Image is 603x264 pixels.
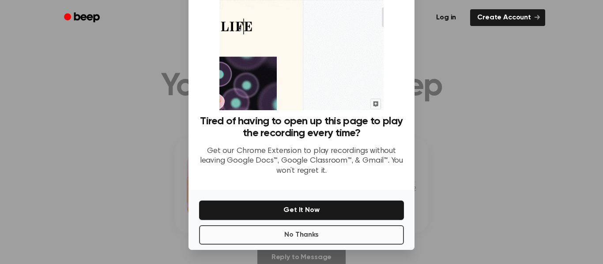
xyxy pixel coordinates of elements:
[199,146,404,176] p: Get our Chrome Extension to play recordings without leaving Google Docs™, Google Classroom™, & Gm...
[199,115,404,139] h3: Tired of having to open up this page to play the recording every time?
[470,9,545,26] a: Create Account
[199,201,404,220] button: Get It Now
[199,225,404,245] button: No Thanks
[58,9,108,26] a: Beep
[427,7,465,28] a: Log in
